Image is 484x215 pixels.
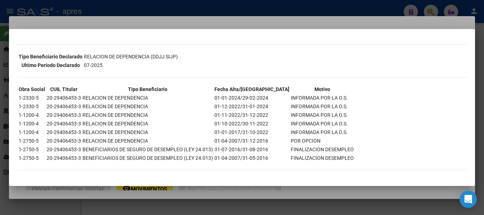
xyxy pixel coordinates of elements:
td: BENEFICIARIOS DE SEGURO DE DESEMPLEO (LEY 24.013) [82,154,213,162]
td: 1-2750-5 [18,137,46,145]
th: Fecha Alta/[GEOGRAPHIC_DATA] [214,85,290,93]
td: RELACION DE DEPENDENCIA [82,128,213,136]
td: RELACION DE DEPENDENCIA [82,102,213,110]
td: RELACION DE DEPENDENCIA [82,94,213,102]
td: 31-07-2016/31-08-2016 [214,145,290,153]
th: Ultimo Período Declarado [18,61,83,69]
td: INFORMADA POR LA O.S. [290,128,354,136]
td: RELACION DE DEPENDENCIA [82,120,213,128]
td: 01-01-2017/31-10-2022 [214,128,290,136]
td: 20-29406453-3 [46,120,81,128]
td: 01-11-2022/31-12-2022 [214,111,290,119]
td: 20-29406453-3 [46,94,81,102]
td: RELACION DE DEPENDENCIA (DDJJ SIJP) [84,53,178,61]
td: 20-29406453-3 [46,137,81,145]
td: FINALIZACION DESEMPLEO [290,145,354,153]
th: CUIL Titular [46,85,81,93]
td: BENEFICIARIOS DE SEGURO DE DESEMPLEO (LEY 24.013) [82,145,213,153]
td: 20-29406453-3 [46,111,81,119]
td: 1-1200-4 [18,120,46,128]
td: 1-2330-5 [18,102,46,110]
td: 1-2330-5 [18,94,46,102]
th: Tipo Beneficiario Declarado [18,53,83,61]
td: 07-2025 [84,61,178,69]
td: 1-1200-4 [18,111,46,119]
td: FINALIZACION DESEMPLEO [290,154,354,162]
td: INFORMADA POR LA O.S. [290,120,354,128]
td: INFORMADA POR LA O.S. [290,111,354,119]
td: INFORMADA POR LA O.S. [290,102,354,110]
td: 20-29406453-3 [46,145,81,153]
th: Tipo Beneficiario [82,85,213,93]
td: 01-01-2024/29-02-2024 [214,94,290,102]
div: Open Intercom Messenger [460,191,477,208]
td: RELACION DE DEPENDENCIA [82,137,213,145]
td: 01-04-2007/31-12-2016 [214,137,290,145]
td: RELACION DE DEPENDENCIA [82,111,213,119]
td: 20-29406453-3 [46,154,81,162]
td: 1-1200-4 [18,128,46,136]
td: 20-29406453-3 [46,102,81,110]
td: 20-29406453-3 [46,128,81,136]
th: Obra Social [18,85,46,93]
td: INFORMADA POR LA O.S. [290,94,354,102]
td: 01-04-2007/31-05-2016 [214,154,290,162]
td: 1-2750-5 [18,154,46,162]
th: Motivo [290,85,354,93]
td: 1-2750-5 [18,145,46,153]
td: 01-12-2022/31-01-2024 [214,102,290,110]
td: 01-10-2022/30-11-2022 [214,120,290,128]
td: POR OPCION [290,137,354,145]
